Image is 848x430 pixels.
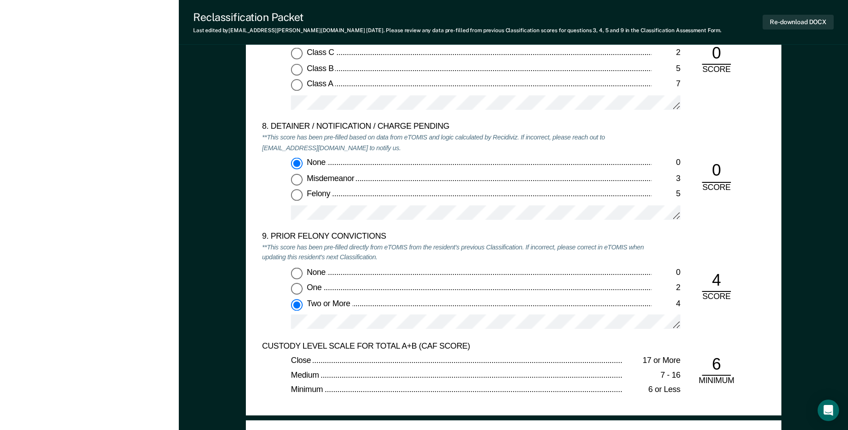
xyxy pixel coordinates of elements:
[695,292,738,303] div: SCORE
[291,356,312,365] span: Close
[623,356,680,367] div: 17 or More
[763,15,834,30] button: Re-download DOCX
[291,267,303,279] input: None0
[262,122,651,133] div: 8. DETAINER / NOTIFICATION / CHARGE PENDING
[366,27,383,34] span: [DATE]
[651,267,680,278] div: 0
[262,341,651,352] div: CUSTODY LEVEL SCALE FOR TOTAL A+B (CAF SCORE)
[702,160,731,182] div: 0
[193,11,721,24] div: Reclassification Packet
[193,27,721,34] div: Last edited by [EMAIL_ADDRESS][PERSON_NAME][DOMAIN_NAME] . Please review any data pre-filled from...
[695,376,738,387] div: MINIMUM
[291,80,303,91] input: Class A7
[307,64,335,73] span: Class B
[307,173,356,182] span: Misdemeanor
[307,299,352,308] span: Two or More
[651,48,680,59] div: 2
[307,80,335,89] span: Class A
[262,134,605,152] em: **This score has been pre-filled based on data from eTOMIS and logic calculated by Recidiviz. If ...
[695,65,738,76] div: SCORE
[291,299,303,311] input: Two or More4
[291,158,303,169] input: None0
[651,190,680,200] div: 5
[291,173,303,185] input: Misdemeanor3
[291,283,303,295] input: One2
[291,190,303,201] input: Felony5
[702,354,731,376] div: 6
[291,64,303,76] input: Class B5
[307,48,336,57] span: Class C
[702,270,731,292] div: 4
[307,158,327,167] span: None
[307,267,327,276] span: None
[651,173,680,184] div: 3
[702,43,731,65] div: 0
[651,64,680,75] div: 5
[262,243,644,262] em: **This score has been pre-filled directly from eTOMIS from the resident's previous Classification...
[291,48,303,60] input: Class C2
[651,299,680,310] div: 4
[623,385,680,396] div: 6 or Less
[651,283,680,294] div: 2
[307,190,332,198] span: Felony
[291,385,325,394] span: Minimum
[262,232,651,242] div: 9. PRIOR FELONY CONVICTIONS
[623,371,680,381] div: 7 - 16
[695,183,738,194] div: SCORE
[651,80,680,90] div: 7
[291,371,321,379] span: Medium
[307,283,323,292] span: One
[818,400,839,421] div: Open Intercom Messenger
[651,158,680,169] div: 0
